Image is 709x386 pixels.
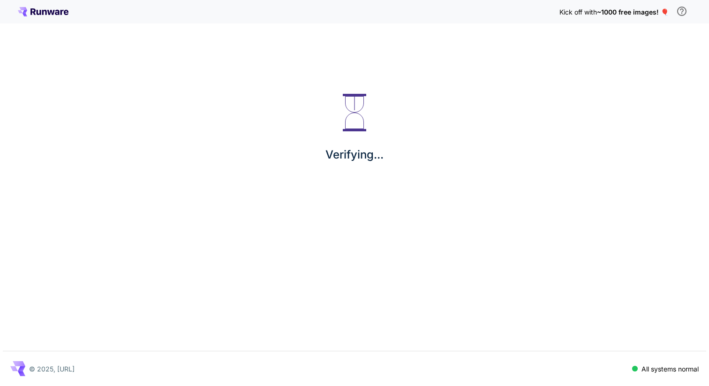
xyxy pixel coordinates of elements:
[325,146,384,163] p: Verifying...
[29,364,75,374] p: © 2025, [URL]
[641,364,699,374] p: All systems normal
[672,2,691,21] button: In order to qualify for free credit, you need to sign up with a business email address and click ...
[559,8,597,16] span: Kick off with
[597,8,669,16] span: ~1000 free images! 🎈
